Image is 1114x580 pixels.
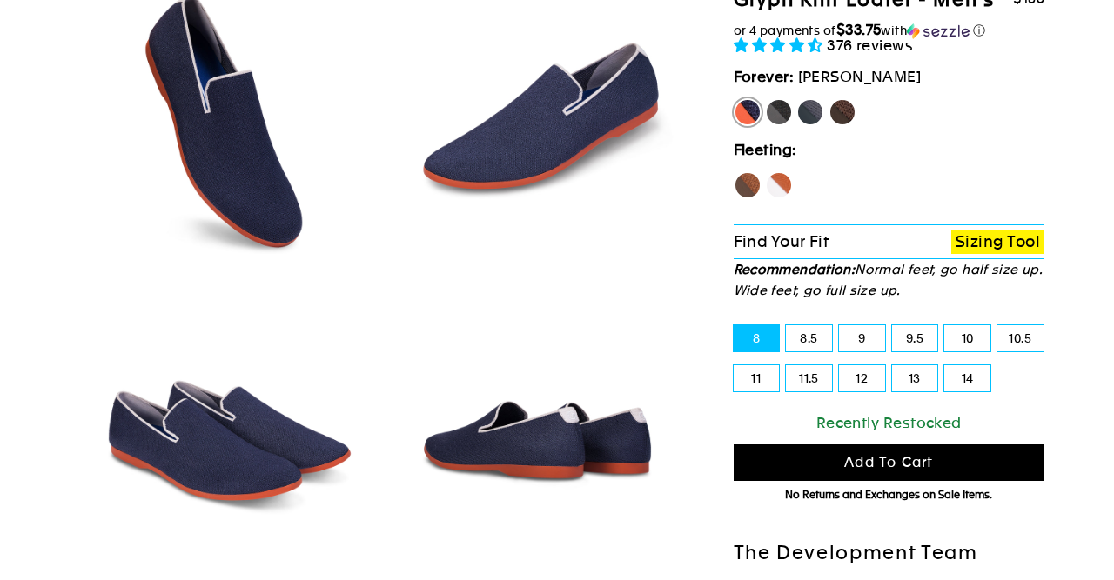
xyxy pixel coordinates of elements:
label: Hawk [734,171,762,199]
label: 10 [944,325,990,351]
label: 8 [734,325,780,351]
span: [PERSON_NAME] [798,68,922,85]
div: or 4 payments of$33.75withSezzle Click to learn more about Sezzle [734,22,1045,39]
label: Fox [765,171,793,199]
span: Add to cart [844,454,933,470]
strong: Fleeting: [734,141,797,158]
strong: Recommendation: [734,262,856,277]
p: Normal feet, go half size up. Wide feet, go full size up. [734,259,1045,301]
div: or 4 payments of with [734,22,1045,39]
label: 14 [944,365,990,391]
div: Recently Restocked [734,411,1045,435]
label: 9.5 [892,325,938,351]
img: Sezzle [907,23,970,39]
label: 12 [839,365,885,391]
span: Find Your Fit [734,232,829,250]
label: 11.5 [786,365,832,391]
label: Panther [765,98,793,126]
label: Rhino [796,98,824,126]
span: No Returns and Exchanges on Sale Items. [785,489,992,501]
span: 4.73 stars [734,37,828,54]
span: 376 reviews [827,37,913,54]
a: Sizing Tool [951,230,1044,255]
button: Add to cart [734,444,1045,482]
label: Mustang [829,98,856,126]
label: 8.5 [786,325,832,351]
label: 13 [892,365,938,391]
label: 9 [839,325,885,351]
span: $33.75 [836,21,882,38]
label: [PERSON_NAME] [734,98,762,126]
strong: Forever: [734,68,795,85]
label: 10.5 [997,325,1044,351]
h2: The Development Team [734,541,1045,566]
label: 11 [734,365,780,391]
